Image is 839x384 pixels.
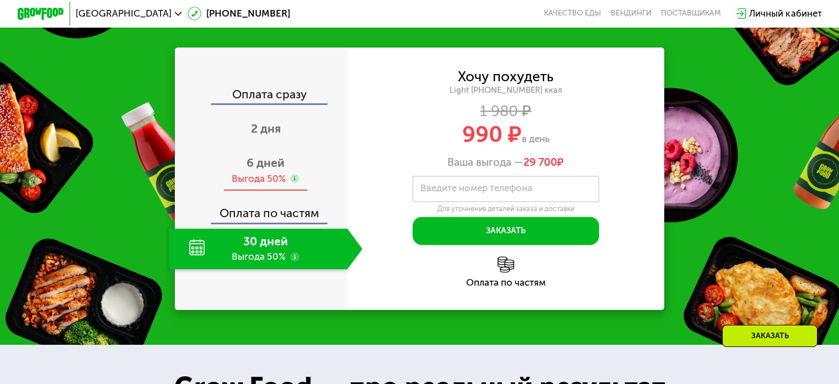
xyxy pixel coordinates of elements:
span: 2 дня [251,122,281,135]
span: 6 дней [247,156,285,170]
div: Оплата сразу [176,88,348,103]
div: Ваша выгода — [348,156,665,169]
div: Личный кабинет [749,7,821,20]
label: Введите номер телефона [420,185,532,192]
div: Заказать [722,325,817,347]
span: в день [522,133,549,144]
span: 29 700 [523,156,557,169]
div: Оплата по частям [348,278,665,287]
div: поставщикам [661,9,721,18]
div: Для уточнения деталей заказа и доставки [413,204,599,213]
button: Заказать [413,217,599,245]
div: Выгода 50% [232,172,286,185]
a: [PHONE_NUMBER] [188,7,290,20]
a: Вендинги [611,9,651,18]
div: Light [PHONE_NUMBER] ккал [348,85,665,96]
span: [GEOGRAPHIC_DATA] [76,9,172,18]
a: Качество еды [544,9,601,18]
div: Оплата по частям [176,196,348,223]
div: 1 980 ₽ [348,104,665,117]
span: 990 ₽ [462,121,522,148]
span: ₽ [523,156,564,169]
div: Хочу похудеть [458,70,553,83]
img: l6xcnZfty9opOoJh.png [498,256,514,273]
